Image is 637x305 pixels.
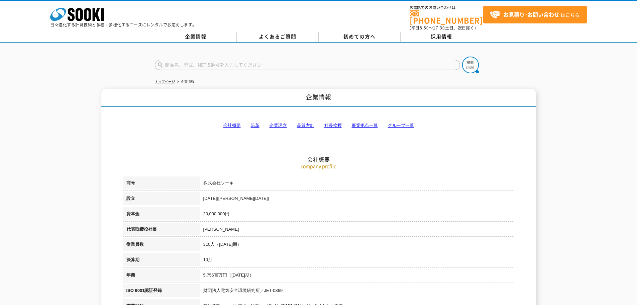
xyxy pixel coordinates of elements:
a: トップページ [155,80,175,83]
th: ISO 9001認証登録 [123,284,200,299]
td: 株式会社ソーキ [200,176,514,192]
span: はこちら [490,10,579,20]
a: 初めての方へ [319,32,401,42]
span: 17:30 [433,25,445,31]
p: 日々進化する計測技術と多種・多様化するニーズにレンタルでお応えします。 [50,23,197,27]
a: 沿革 [251,123,259,128]
span: 初めての方へ [343,33,376,40]
td: 310人（[DATE]期） [200,238,514,253]
a: 社長挨拶 [324,123,342,128]
td: 5,756百万円（[DATE]期） [200,269,514,284]
th: 代表取締役社長 [123,223,200,238]
p: company profile [123,163,514,170]
th: 資本金 [123,207,200,223]
a: お見積り･お問い合わせはこちら [483,6,587,23]
a: 会社概要 [223,123,241,128]
td: [DATE]([PERSON_NAME][DATE]) [200,192,514,207]
td: 財団法人電気安全環境研究所／JET-0869 [200,284,514,299]
th: 決算期 [123,253,200,269]
th: 従業員数 [123,238,200,253]
strong: お見積り･お問い合わせ [503,10,559,18]
a: 事業拠点一覧 [352,123,378,128]
th: 年商 [123,269,200,284]
td: 10月 [200,253,514,269]
a: [PHONE_NUMBER] [410,10,483,24]
h1: 企業情報 [101,89,536,107]
h2: 会社概要 [123,89,514,163]
li: 企業情報 [176,78,194,85]
input: 商品名、型式、NETIS番号を入力してください [155,60,460,70]
td: [PERSON_NAME] [200,223,514,238]
td: 20,000,000円 [200,207,514,223]
a: よくあるご質問 [237,32,319,42]
span: 8:50 [420,25,429,31]
span: お電話でのお問い合わせは [410,6,483,10]
a: 企業理念 [270,123,287,128]
img: btn_search.png [462,57,479,73]
th: 設立 [123,192,200,207]
a: 品質方針 [297,123,314,128]
a: 企業情報 [155,32,237,42]
a: グループ一覧 [388,123,414,128]
th: 商号 [123,176,200,192]
span: (平日 ～ 土日、祝日除く) [410,25,476,31]
a: 採用情報 [401,32,483,42]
